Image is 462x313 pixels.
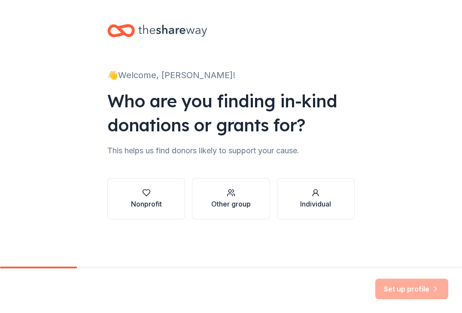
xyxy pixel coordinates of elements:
button: Individual [277,178,355,219]
button: Other group [192,178,270,219]
button: Nonprofit [107,178,185,219]
div: Nonprofit [131,199,162,209]
div: Other group [211,199,251,209]
div: Individual [300,199,331,209]
div: Who are you finding in-kind donations or grants for? [107,89,355,137]
div: 👋 Welcome, [PERSON_NAME]! [107,68,355,82]
div: This helps us find donors likely to support your cause. [107,144,355,158]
